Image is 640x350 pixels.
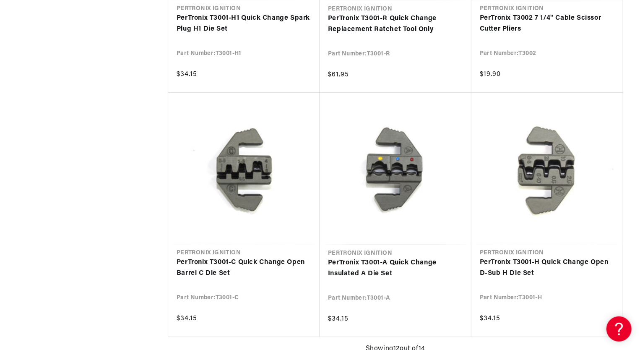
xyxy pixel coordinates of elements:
a: PerTronix T3002 7 1/4" Cable Scissor Cutter Pliers [480,13,614,34]
a: PerTronix T3001-H1 Quick Change Spark Plug H1 Die Set [177,13,311,34]
a: PerTronix T3001-H Quick Change Open D-Sub H Die Set [480,257,614,279]
a: PerTronix T3001-A Quick Change Insulated A Die Set [328,258,463,279]
a: PerTronix T3001-C Quick Change Open Barrel C Die Set [177,257,311,279]
a: PerTronix T3001-R Quick Change Replacement Ratchet Tool Only [328,13,463,35]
